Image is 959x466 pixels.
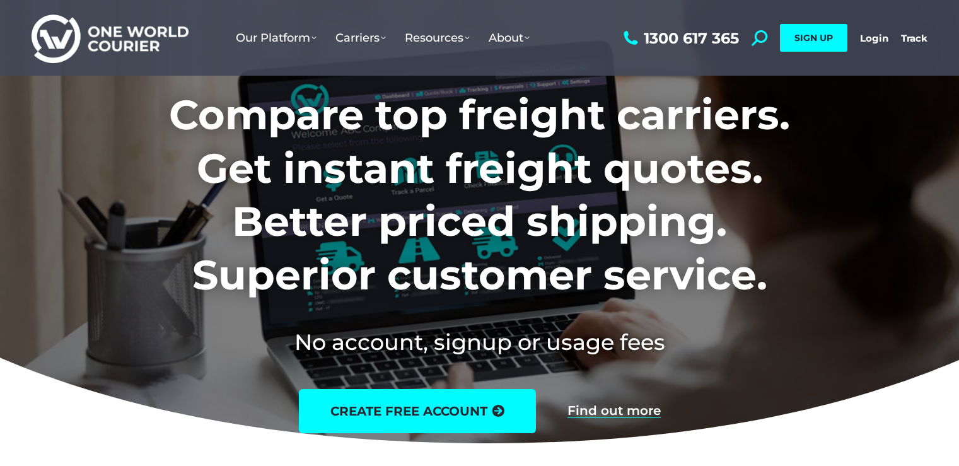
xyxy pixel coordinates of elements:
[620,30,739,46] a: 1300 617 365
[299,389,536,433] a: create free account
[395,18,479,57] a: Resources
[794,32,833,44] span: SIGN UP
[335,31,386,45] span: Carriers
[489,31,530,45] span: About
[405,31,470,45] span: Resources
[780,24,847,52] a: SIGN UP
[326,18,395,57] a: Carriers
[567,404,661,418] a: Find out more
[86,88,873,301] h1: Compare top freight carriers. Get instant freight quotes. Better priced shipping. Superior custom...
[901,32,927,44] a: Track
[479,18,539,57] a: About
[860,32,888,44] a: Login
[226,18,326,57] a: Our Platform
[32,13,189,64] img: One World Courier
[86,327,873,358] h2: No account, signup or usage fees
[236,31,317,45] span: Our Platform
